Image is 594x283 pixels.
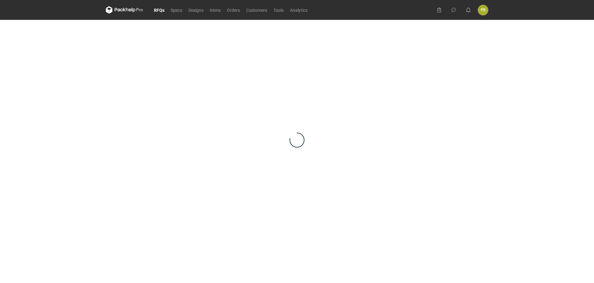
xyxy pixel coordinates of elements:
button: PB [478,5,488,15]
a: Analytics [287,6,311,14]
a: RFQs [151,6,168,14]
div: Piotr Bożek [478,5,488,15]
a: Customers [243,6,270,14]
a: Designs [185,6,207,14]
a: Items [207,6,224,14]
svg: Packhelp Pro [106,6,143,14]
a: Orders [224,6,243,14]
a: Specs [168,6,185,14]
a: Tools [270,6,287,14]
